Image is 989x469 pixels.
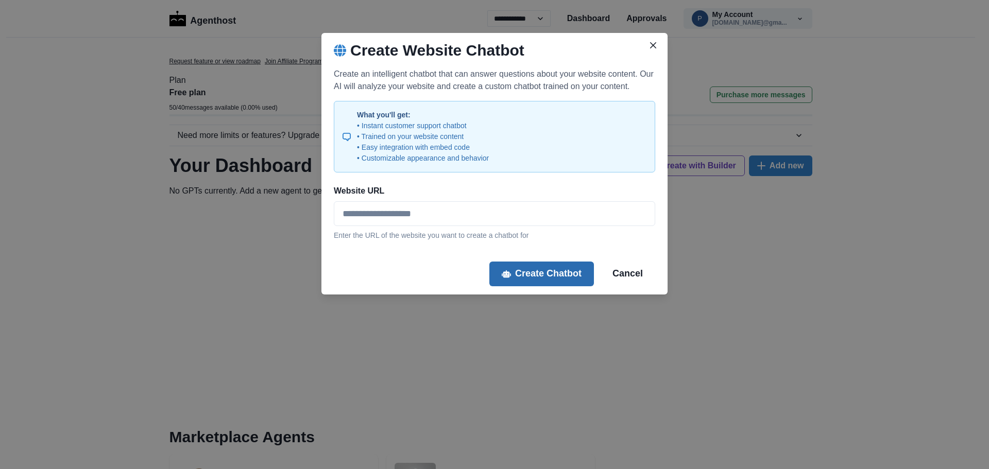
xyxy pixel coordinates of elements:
button: Cancel [600,262,655,286]
p: What you'll get: [357,110,489,120]
p: Create an intelligent chatbot that can answer questions about your website content. Our AI will a... [334,68,655,93]
button: Close [645,37,661,54]
h2: Create Website Chatbot [350,41,524,60]
p: • Instant customer support chatbot • Trained on your website content • Easy integration with embe... [357,120,489,164]
button: Create Chatbot [489,262,594,286]
p: Enter the URL of the website you want to create a chatbot for [334,230,655,241]
label: Website URL [334,185,649,197]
